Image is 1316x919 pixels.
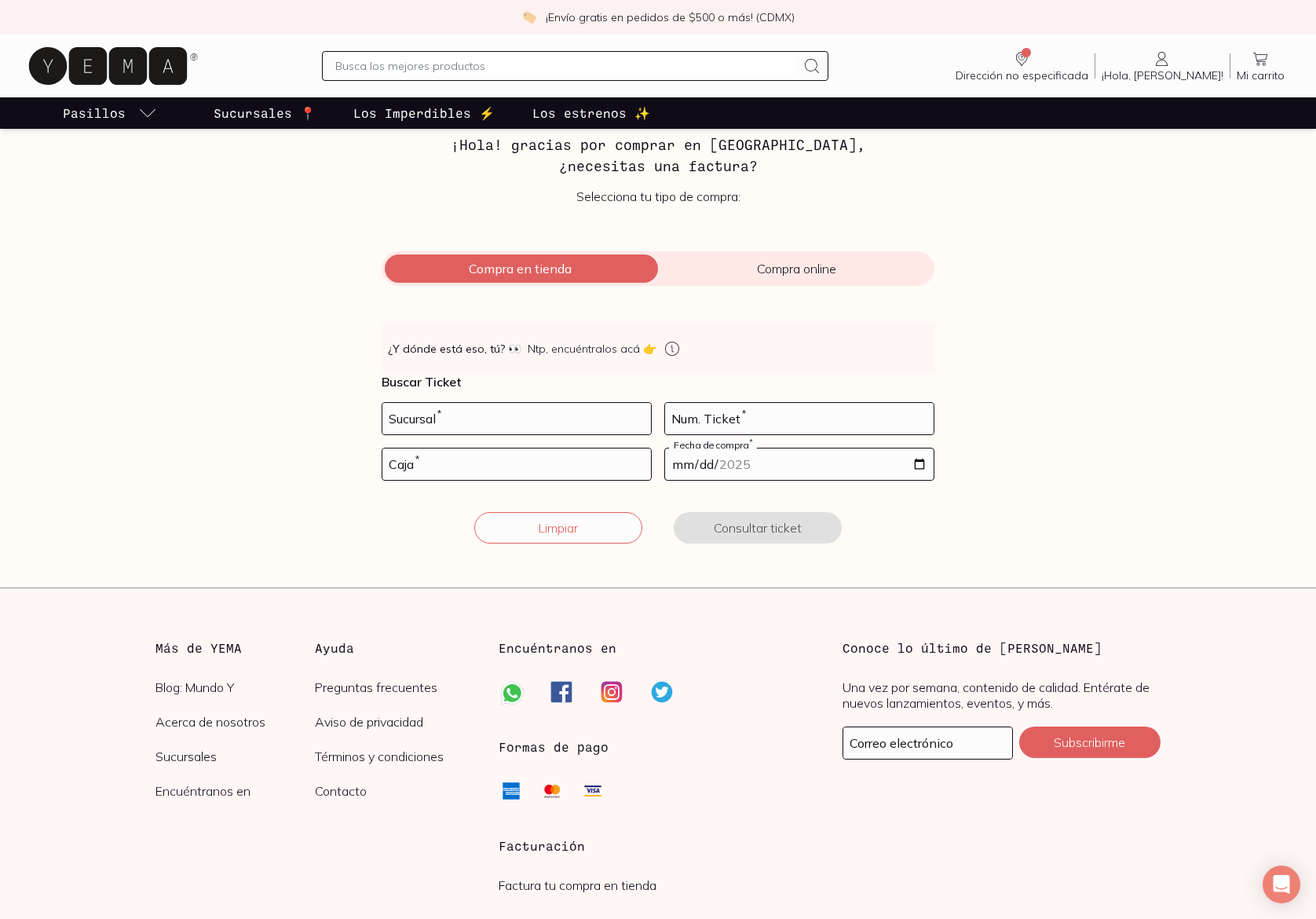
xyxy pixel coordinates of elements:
[843,679,1161,711] p: Una vez por semana, contenido de calidad. Entérate de nuevos lanzamientos, eventos, y más.
[382,134,934,176] h3: ¡Hola! gracias por comprar en [GEOGRAPHIC_DATA], ¿necesitas una factura?
[382,189,934,204] p: Selecciona tu tipo de compra:
[1019,727,1161,758] button: Subscribirme
[665,403,934,434] input: 123
[155,749,315,764] a: Sucursales
[674,512,842,544] button: Consultar ticket
[956,68,1088,82] span: Dirección no especificada
[499,877,656,893] a: Factura tu compra en tienda
[843,727,1012,759] input: mimail@gmail.com
[1263,866,1300,903] div: Open Intercom Messenger
[528,341,656,357] span: Ntp, encuéntralos acá 👉
[335,57,796,75] input: Busca los mejores productos
[843,639,1161,657] h3: Conoce lo último de [PERSON_NAME]
[1230,49,1291,82] a: Mi carrito
[210,97,319,129] a: Sucursales 📍
[1095,49,1230,82] a: ¡Hola, [PERSON_NAME]!
[315,783,474,799] a: Contacto
[522,10,536,24] img: check
[214,104,316,123] p: Sucursales 📍
[499,639,616,657] h3: Encuéntranos en
[665,449,934,480] input: 14-05-2023
[60,97,160,129] a: pasillo-todos-link
[508,341,521,357] span: 👀
[315,714,474,730] a: Aviso de privacidad
[532,104,650,123] p: Los estrenos ✨
[315,639,474,657] h3: Ayuda
[529,97,653,129] a: Los estrenos ✨
[350,97,498,129] a: Los Imperdibles ⚡️
[1237,68,1285,82] span: Mi carrito
[155,679,315,695] a: Blog: Mundo Y
[546,9,795,25] p: ¡Envío gratis en pedidos de $500 o más! (CDMX)
[353,104,495,123] p: Los Imperdibles ⚡️
[382,261,658,276] span: Compra en tienda
[949,49,1095,82] a: Dirección no especificada
[474,512,642,544] button: Limpiar
[388,341,521,357] strong: ¿Y dónde está eso, tú?
[499,738,609,756] h3: Formas de pago
[315,679,474,695] a: Preguntas frecuentes
[499,837,817,855] h3: Facturación
[382,374,934,390] p: Buscar Ticket
[658,261,934,276] span: Compra online
[155,639,315,657] h3: Más de YEMA
[669,439,757,451] label: Fecha de compra
[382,403,651,434] input: 728
[155,783,315,799] a: Encuéntranos en
[155,714,315,730] a: Acerca de nosotros
[1102,68,1223,82] span: ¡Hola, [PERSON_NAME]!
[63,104,126,123] p: Pasillos
[382,449,651,480] input: 03
[315,749,474,764] a: Términos y condiciones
